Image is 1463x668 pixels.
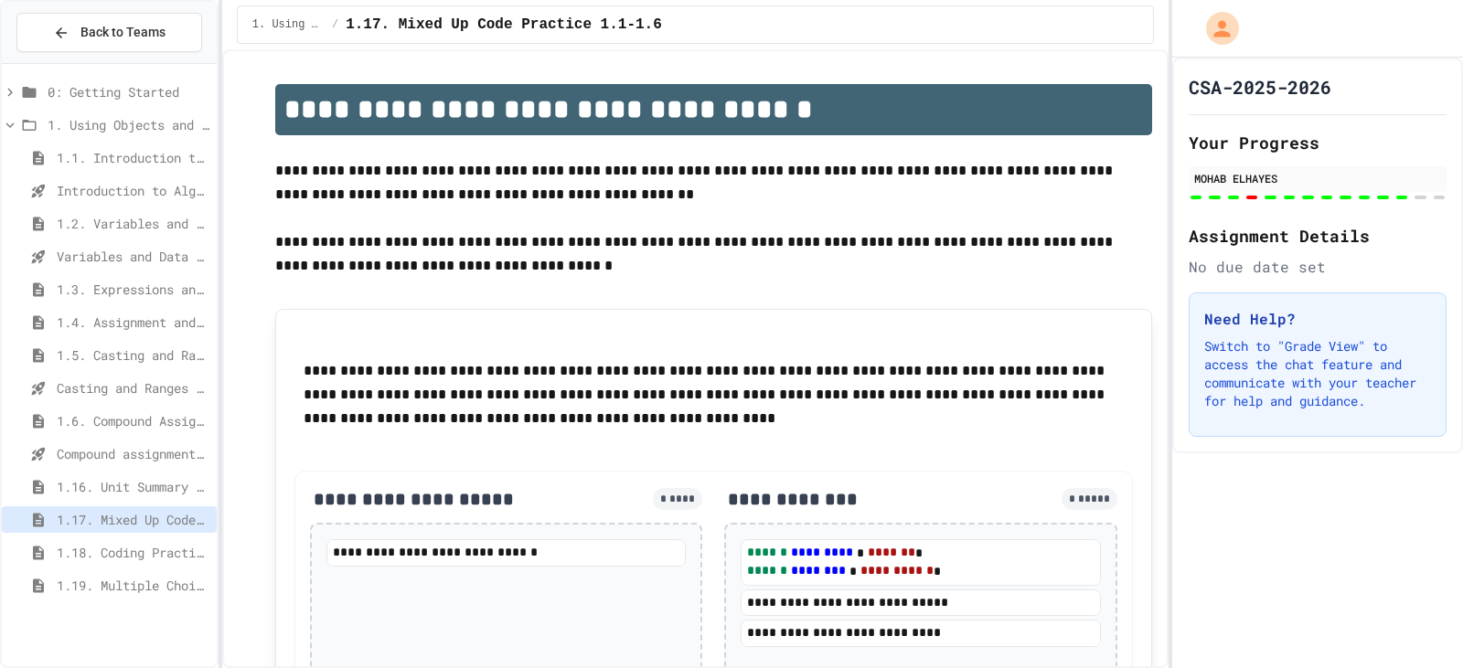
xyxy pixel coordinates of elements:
[1311,515,1445,593] iframe: chat widget
[57,214,209,233] span: 1.2. Variables and Data Types
[57,148,209,167] span: 1.1. Introduction to Algorithms, Programming, and Compilers
[1194,170,1441,186] div: MOHAB ELHAYES
[1204,308,1431,330] h3: Need Help?
[57,543,209,562] span: 1.18. Coding Practice 1a (1.1-1.6)
[1204,337,1431,410] p: Switch to "Grade View" to access the chat feature and communicate with your teacher for help and ...
[48,82,209,101] span: 0: Getting Started
[346,14,662,36] span: 1.17. Mixed Up Code Practice 1.1-1.6
[57,378,209,398] span: Casting and Ranges of variables - Quiz
[57,576,209,595] span: 1.19. Multiple Choice Exercises for Unit 1a (1.1-1.6)
[80,23,166,42] span: Back to Teams
[57,280,209,299] span: 1.3. Expressions and Output [New]
[1189,223,1447,249] h2: Assignment Details
[57,510,209,529] span: 1.17. Mixed Up Code Practice 1.1-1.6
[1189,130,1447,155] h2: Your Progress
[332,17,338,32] span: /
[1187,7,1244,49] div: My Account
[16,13,202,52] button: Back to Teams
[252,17,325,32] span: 1. Using Objects and Methods
[1189,256,1447,278] div: No due date set
[57,444,209,463] span: Compound assignment operators - Quiz
[57,345,209,365] span: 1.5. Casting and Ranges of Values
[57,411,209,430] span: 1.6. Compound Assignment Operators
[57,247,209,266] span: Variables and Data Types - Quiz
[57,477,209,496] span: 1.16. Unit Summary 1a (1.1-1.6)
[1189,74,1331,100] h1: CSA-2025-2026
[48,115,209,134] span: 1. Using Objects and Methods
[57,181,209,200] span: Introduction to Algorithms, Programming, and Compilers
[1386,595,1445,650] iframe: chat widget
[57,313,209,332] span: 1.4. Assignment and Input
